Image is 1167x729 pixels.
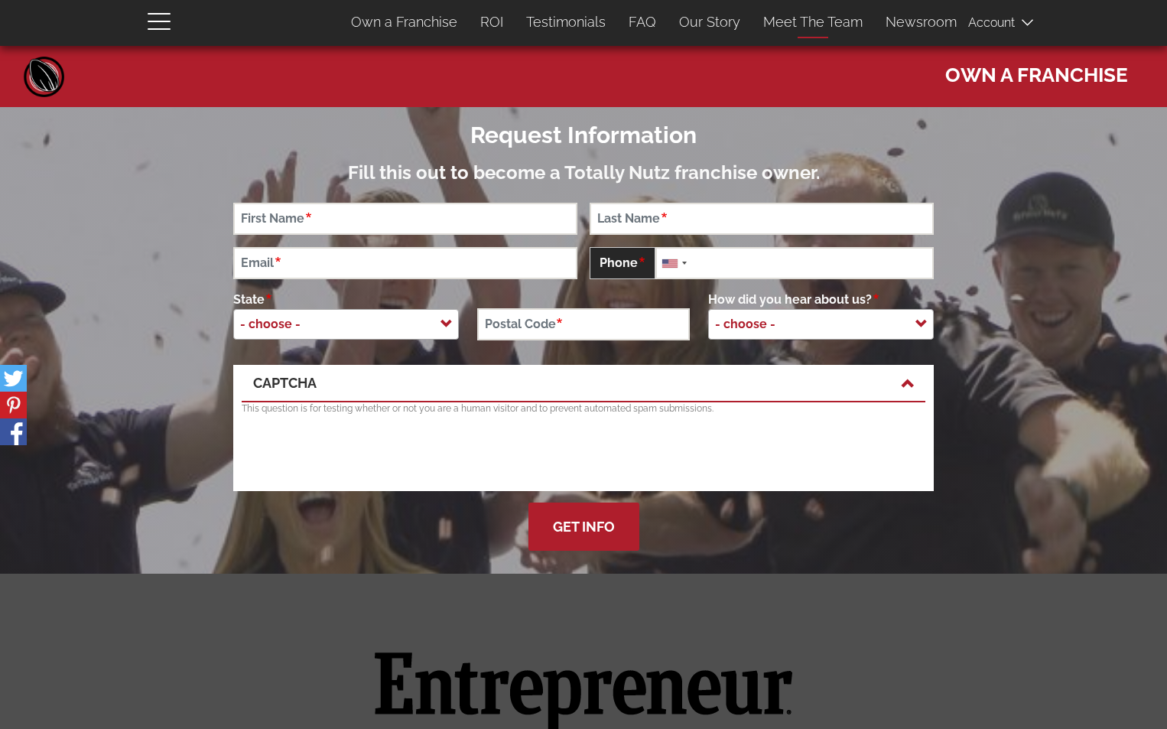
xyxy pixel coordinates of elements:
a: CAPTCHA [253,373,914,393]
a: FAQ [617,6,668,38]
input: Last Name [590,203,934,235]
a: Meet The Team [752,6,874,38]
button: Get Info [528,503,639,551]
iframe: reCAPTCHA [242,423,474,483]
input: +1 201-555-0123 [655,247,934,279]
span: Own a Franchise [945,56,1128,89]
span: How did you hear about us? [708,292,879,307]
span: Phone [590,247,655,279]
span: - choose - [708,309,934,340]
input: First Name [233,203,577,235]
a: Newsroom [874,6,968,38]
span: State [233,292,272,307]
input: Email [233,247,577,279]
span: - choose - [234,309,316,340]
a: Testimonials [515,6,617,38]
a: Own a Franchise [340,6,469,38]
a: Home [21,54,67,99]
h2: Request Information [233,122,934,148]
span: - choose - [709,309,791,340]
a: Our Story [668,6,752,38]
div: United States: +1 [656,248,691,278]
h3: Fill this out to become a Totally Nutz franchise owner. [233,163,934,183]
a: ROI [469,6,515,38]
span: - choose - [233,309,459,340]
p: This question is for testing whether or not you are a human visitor and to prevent automated spam... [242,402,925,415]
input: Postal Code [477,308,691,340]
